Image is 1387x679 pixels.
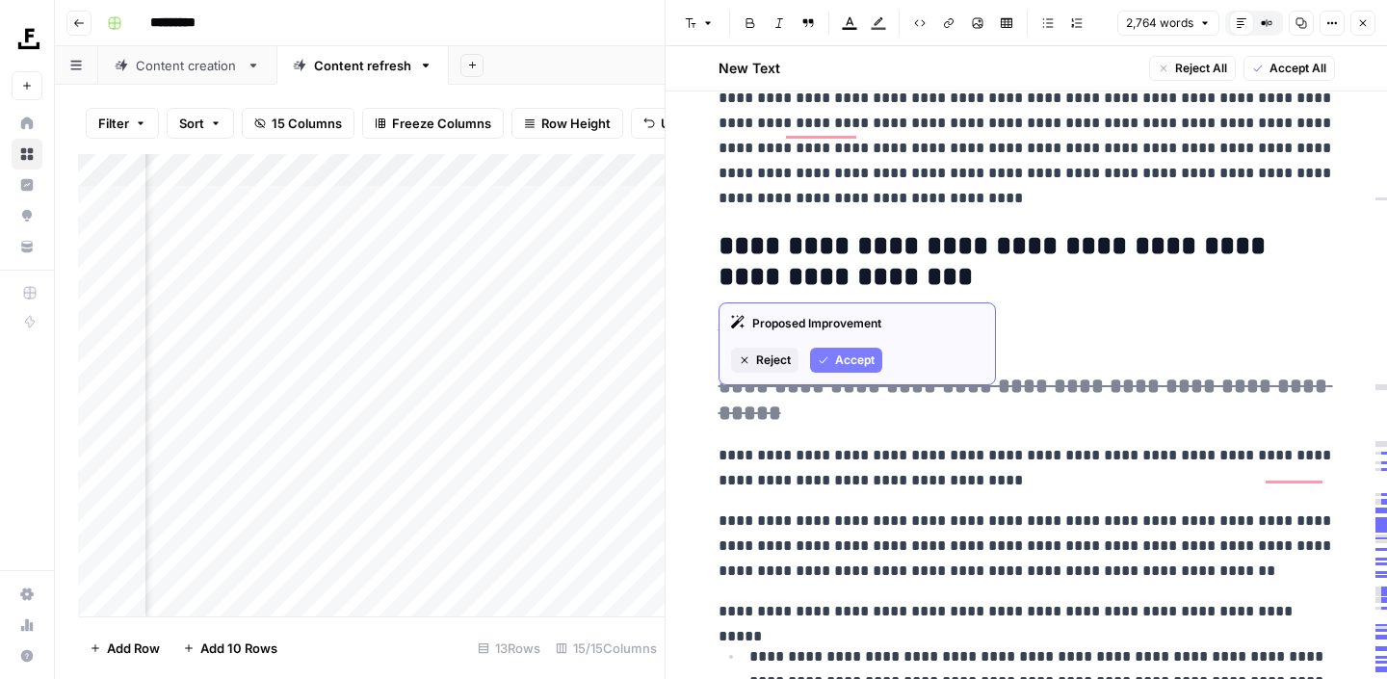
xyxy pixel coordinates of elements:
a: Browse [12,139,42,170]
span: Filter [98,114,129,133]
span: Row Height [541,114,611,133]
img: Foundation Inc. Logo [12,22,46,57]
span: Reject All [1175,60,1227,77]
span: Add Row [107,639,160,658]
button: Freeze Columns [362,108,504,139]
a: Settings [12,579,42,610]
button: Help + Support [12,640,42,671]
button: 2,764 words [1117,11,1219,36]
a: Your Data [12,231,42,262]
button: Row Height [511,108,623,139]
a: Usage [12,610,42,640]
button: Add 10 Rows [171,633,289,664]
div: 13 Rows [470,633,548,664]
span: Accept All [1269,60,1326,77]
button: Sort [167,108,234,139]
button: Workspace: Foundation Inc. [12,15,42,64]
a: Content creation [98,46,276,85]
span: Reject [756,352,791,369]
span: Freeze Columns [392,114,491,133]
a: Home [12,108,42,139]
h2: New Text [719,59,780,78]
div: Proposed Improvement [731,315,983,332]
div: 15/15 Columns [548,633,665,664]
span: 15 Columns [272,114,342,133]
button: Reject [731,348,798,373]
button: Accept [810,348,882,373]
a: Content refresh [276,46,449,85]
button: Undo [631,108,706,139]
a: Opportunities [12,200,42,231]
div: Content creation [136,56,239,75]
span: Add 10 Rows [200,639,277,658]
span: 2,764 words [1126,14,1193,32]
button: Accept All [1243,56,1335,81]
button: Add Row [78,633,171,664]
button: Reject All [1149,56,1236,81]
button: Filter [86,108,159,139]
div: Content refresh [314,56,411,75]
a: Insights [12,170,42,200]
span: Accept [835,352,875,369]
button: 15 Columns [242,108,354,139]
span: Sort [179,114,204,133]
